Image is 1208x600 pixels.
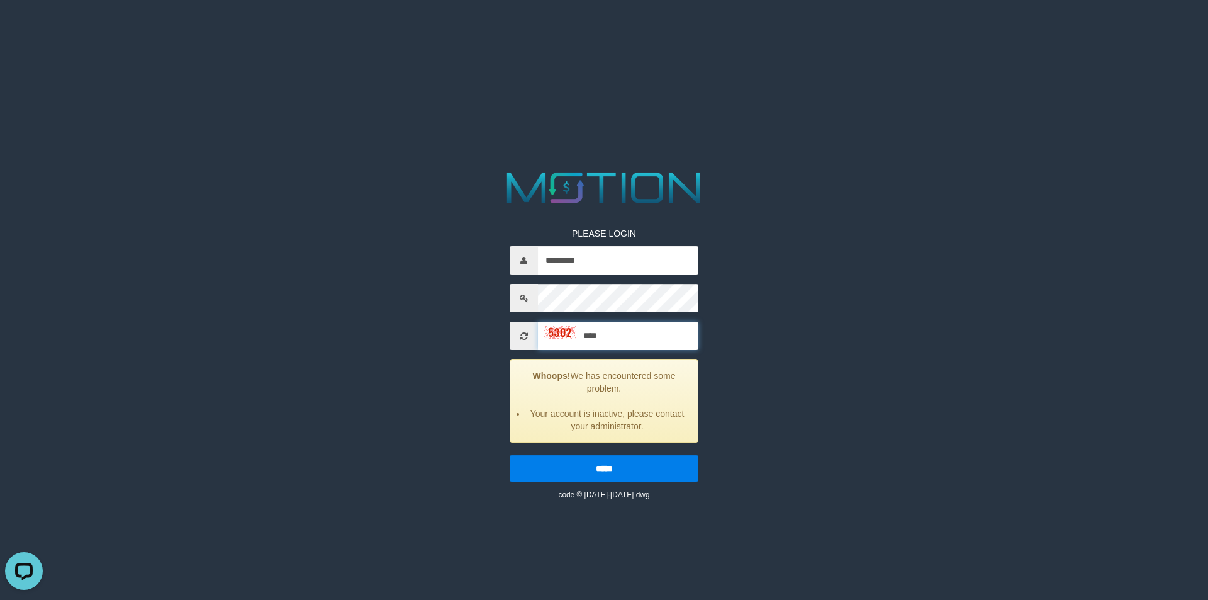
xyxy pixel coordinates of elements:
[544,326,576,339] img: captcha
[533,371,571,381] strong: Whoops!
[510,359,698,443] div: We has encountered some problem.
[510,227,698,240] p: PLEASE LOGIN
[526,407,688,433] li: Your account is inactive, please contact your administrator.
[558,490,649,499] small: code © [DATE]-[DATE] dwg
[498,167,710,208] img: MOTION_logo.png
[5,5,43,43] button: Open LiveChat chat widget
